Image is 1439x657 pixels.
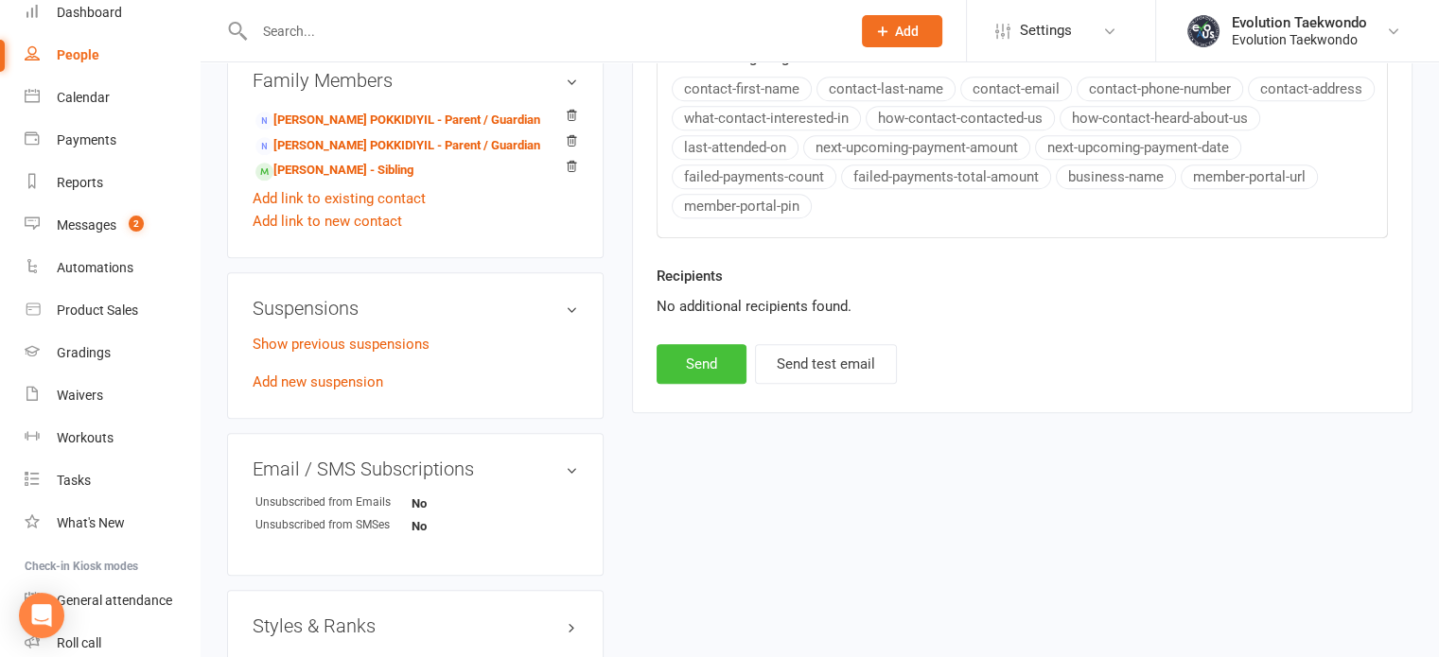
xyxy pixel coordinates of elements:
span: 2 [129,216,144,232]
a: Messages 2 [25,204,200,247]
div: Evolution Taekwondo [1232,31,1367,48]
div: People [57,47,99,62]
button: contact-address [1248,77,1375,101]
h3: Suspensions [253,298,578,319]
button: Send test email [755,344,897,384]
button: Add [862,15,942,47]
div: No additional recipients found. [657,295,1388,318]
div: Payments [57,132,116,147]
a: Add link to new contact [253,210,402,233]
a: Waivers [25,374,200,417]
button: contact-first-name [672,77,812,101]
a: Gradings [25,332,200,374]
div: Unsubscribed from Emails [255,493,412,511]
div: Workouts [57,430,114,445]
button: contact-phone-number [1077,77,1243,101]
h3: Styles & Ranks [253,615,578,636]
a: Show previous suspensions [253,336,430,353]
h3: Family Members [253,70,578,91]
div: Unsubscribed from SMSes [255,516,412,534]
div: Tasks [57,473,91,488]
a: Workouts [25,417,200,459]
a: Product Sales [25,289,200,332]
div: Waivers [57,388,103,403]
div: Dashboard [57,5,122,20]
a: What's New [25,502,200,545]
a: Payments [25,119,200,162]
button: failed-payments-total-amount [841,164,1051,189]
button: what-contact-interested-in [672,106,861,130]
button: failed-payments-count [672,164,836,189]
a: Tasks [25,459,200,502]
a: People [25,34,200,77]
button: member-portal-url [1181,164,1318,189]
button: member-portal-pin [672,194,812,218]
span: Settings [1020,9,1072,52]
a: [PERSON_NAME] POKKIDIYIL - Parent / Guardian [255,111,540,130]
div: What's New [57,515,125,530]
label: Recipients [657,265,723,287]
a: Add link to existing contact [253,187,426,210]
div: Messages [57,217,116,233]
div: Gradings [57,345,111,360]
div: Product Sales [57,303,138,318]
button: contact-email [960,77,1072,101]
a: [PERSON_NAME] POKKIDIYIL - Parent / Guardian [255,136,540,156]
button: next-upcoming-payment-amount [803,135,1030,160]
div: Calendar [57,90,110,105]
div: General attendance [57,593,172,608]
button: contact-last-name [816,77,956,101]
button: Send [657,344,746,384]
a: Automations [25,247,200,289]
button: last-attended-on [672,135,798,160]
a: Add new suspension [253,373,383,390]
input: Search... [249,18,837,44]
div: Roll call [57,635,101,650]
a: [PERSON_NAME] - Sibling [255,161,413,181]
a: General attendance kiosk mode [25,579,200,622]
button: business-name [1056,164,1176,189]
span: Add [895,24,919,39]
strong: No [412,519,520,533]
div: Evolution Taekwondo [1232,14,1367,31]
div: Open Intercom Messenger [19,593,64,638]
button: next-upcoming-payment-date [1035,135,1241,160]
h3: Email / SMS Subscriptions [253,458,578,479]
button: how-contact-heard-about-us [1060,106,1260,130]
img: thumb_image1716958358.png [1185,12,1222,50]
a: Calendar [25,77,200,119]
a: Reports [25,162,200,204]
div: Automations [57,260,133,275]
div: Reports [57,175,103,190]
strong: No [412,496,520,510]
button: how-contact-contacted-us [866,106,1055,130]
